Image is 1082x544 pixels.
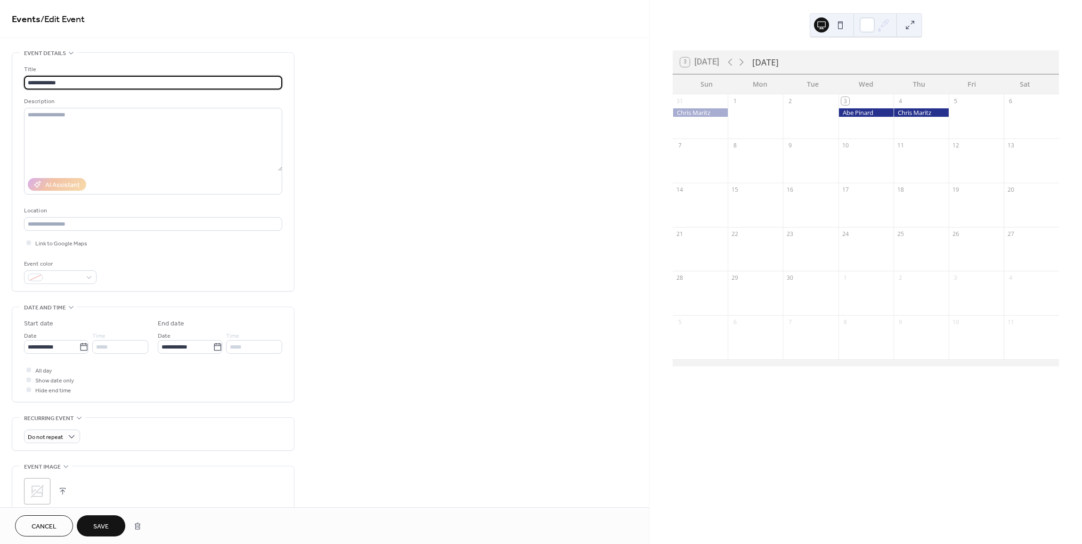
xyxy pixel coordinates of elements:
div: Description [24,97,280,106]
span: Date and time [24,303,66,313]
div: 11 [1007,318,1015,326]
span: Event details [24,49,66,58]
button: Cancel [15,515,73,536]
div: 4 [1007,274,1015,282]
span: Event image [24,462,61,472]
div: 24 [841,230,849,238]
div: Fri [945,74,999,94]
div: 2 [786,97,794,105]
div: 19 [952,186,960,194]
div: 27 [1007,230,1015,238]
div: ; [24,478,50,504]
a: Events [12,10,41,29]
div: 13 [1007,141,1015,149]
div: Sun [680,74,733,94]
span: Do not repeat [28,432,63,443]
div: 4 [896,97,904,105]
span: Save [93,522,109,532]
div: 12 [952,141,960,149]
div: Sat [998,74,1051,94]
div: 1 [841,274,849,282]
div: 23 [786,230,794,238]
div: Location [24,206,280,216]
div: 3 [952,274,960,282]
span: Date [158,331,171,341]
div: 21 [676,230,684,238]
div: 10 [841,141,849,149]
div: 8 [731,141,739,149]
div: 10 [952,318,960,326]
div: Thu [892,74,945,94]
span: Show date only [35,376,74,386]
div: 7 [676,141,684,149]
span: Hide end time [35,386,71,396]
div: 15 [731,186,739,194]
div: Title [24,65,280,74]
span: Cancel [32,522,57,532]
div: End date [158,319,184,329]
div: Chris Maritz [894,108,949,117]
span: / Edit Event [41,10,85,29]
div: 17 [841,186,849,194]
button: Save [77,515,125,536]
div: Abe Pinard [838,108,894,117]
div: 26 [952,230,960,238]
div: 14 [676,186,684,194]
div: Mon [733,74,787,94]
span: Time [92,331,106,341]
span: Link to Google Maps [35,239,87,249]
div: Tue [786,74,839,94]
div: [DATE] [752,56,779,68]
span: All day [35,366,52,376]
span: Time [226,331,239,341]
span: Recurring event [24,414,74,423]
div: 18 [896,186,904,194]
div: 6 [731,318,739,326]
div: 5 [952,97,960,105]
div: 7 [786,318,794,326]
div: 6 [1007,97,1015,105]
div: 2 [896,274,904,282]
div: Wed [839,74,893,94]
div: 25 [896,230,904,238]
div: Start date [24,319,53,329]
div: 5 [676,318,684,326]
div: 8 [841,318,849,326]
div: Chris Maritz [673,108,728,117]
div: 22 [731,230,739,238]
div: 28 [676,274,684,282]
div: 1 [731,97,739,105]
div: 9 [896,318,904,326]
div: 29 [731,274,739,282]
div: 31 [676,97,684,105]
div: 3 [841,97,849,105]
div: 30 [786,274,794,282]
div: 20 [1007,186,1015,194]
div: Event color [24,259,95,269]
div: 16 [786,186,794,194]
span: Date [24,331,37,341]
div: 9 [786,141,794,149]
div: 11 [896,141,904,149]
